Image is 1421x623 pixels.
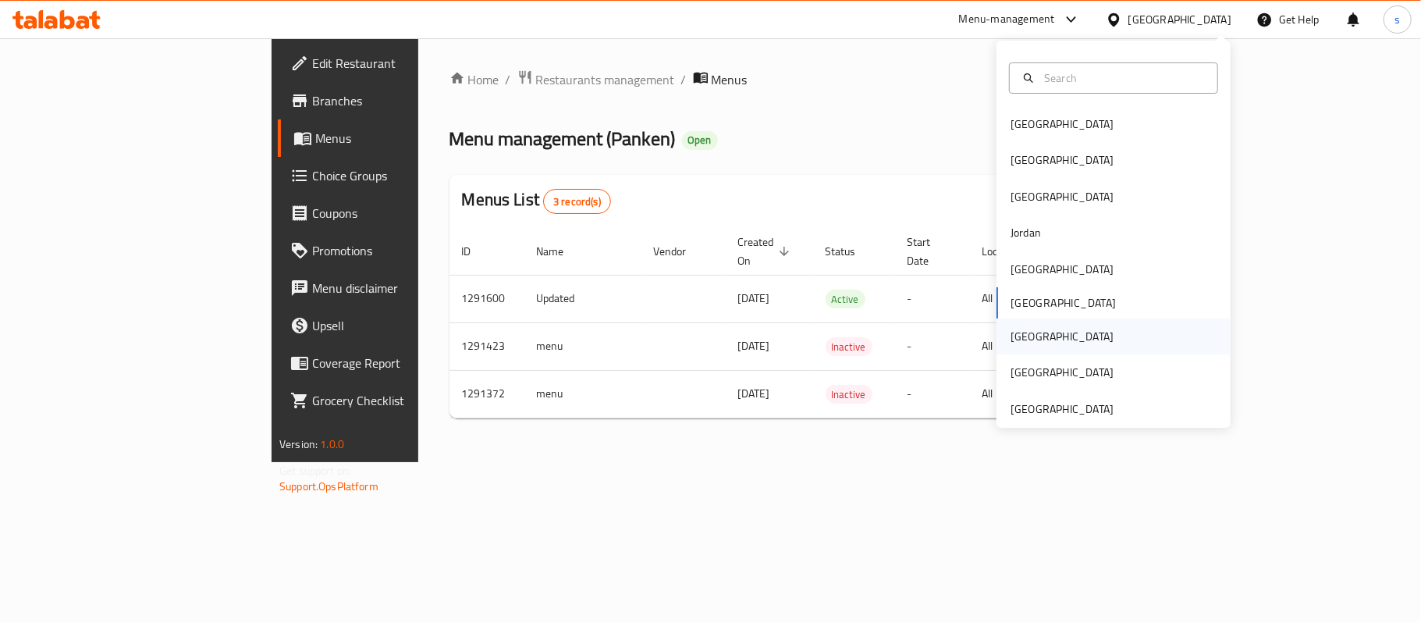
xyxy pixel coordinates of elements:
[278,269,509,307] a: Menu disclaimer
[279,461,351,481] span: Get support on:
[959,10,1055,29] div: Menu-management
[462,242,492,261] span: ID
[1011,400,1114,418] div: [GEOGRAPHIC_DATA]
[982,242,1032,261] span: Locale
[312,279,496,297] span: Menu disclaimer
[682,133,718,147] span: Open
[738,288,770,308] span: [DATE]
[524,370,641,418] td: menu
[1011,261,1114,278] div: [GEOGRAPHIC_DATA]
[738,336,770,356] span: [DATE]
[1011,151,1114,169] div: [GEOGRAPHIC_DATA]
[449,228,1225,418] table: enhanced table
[1011,224,1041,241] div: Jordan
[738,233,794,270] span: Created On
[278,194,509,232] a: Coupons
[1011,116,1114,133] div: [GEOGRAPHIC_DATA]
[517,69,675,90] a: Restaurants management
[1011,364,1114,381] div: [GEOGRAPHIC_DATA]
[895,275,970,322] td: -
[524,322,641,370] td: menu
[536,70,675,89] span: Restaurants management
[1011,188,1114,205] div: [GEOGRAPHIC_DATA]
[1128,11,1231,28] div: [GEOGRAPHIC_DATA]
[279,434,318,454] span: Version:
[1011,328,1114,345] div: [GEOGRAPHIC_DATA]
[1394,11,1400,28] span: s
[826,290,865,308] div: Active
[320,434,344,454] span: 1.0.0
[312,241,496,260] span: Promotions
[681,70,687,89] li: /
[278,307,509,344] a: Upsell
[908,233,951,270] span: Start Date
[1038,69,1208,87] input: Search
[970,322,1050,370] td: All
[279,476,378,497] a: Support.OpsPlatform
[826,386,872,404] span: Inactive
[312,316,496,335] span: Upsell
[278,344,509,382] a: Coverage Report
[312,166,496,185] span: Choice Groups
[895,322,970,370] td: -
[312,204,496,222] span: Coupons
[278,157,509,194] a: Choice Groups
[970,370,1050,418] td: All
[895,370,970,418] td: -
[524,275,641,322] td: Updated
[738,383,770,404] span: [DATE]
[312,391,496,410] span: Grocery Checklist
[312,354,496,372] span: Coverage Report
[970,275,1050,322] td: All
[654,242,707,261] span: Vendor
[462,188,611,214] h2: Menus List
[543,189,611,214] div: Total records count
[278,82,509,119] a: Branches
[315,129,496,148] span: Menus
[278,44,509,82] a: Edit Restaurant
[312,91,496,110] span: Branches
[544,194,610,209] span: 3 record(s)
[826,337,872,356] div: Inactive
[312,54,496,73] span: Edit Restaurant
[826,242,876,261] span: Status
[449,121,676,156] span: Menu management ( Panken )
[826,290,865,308] span: Active
[278,232,509,269] a: Promotions
[278,119,509,157] a: Menus
[712,70,748,89] span: Menus
[537,242,584,261] span: Name
[826,338,872,356] span: Inactive
[278,382,509,419] a: Grocery Checklist
[449,69,1118,90] nav: breadcrumb
[682,131,718,150] div: Open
